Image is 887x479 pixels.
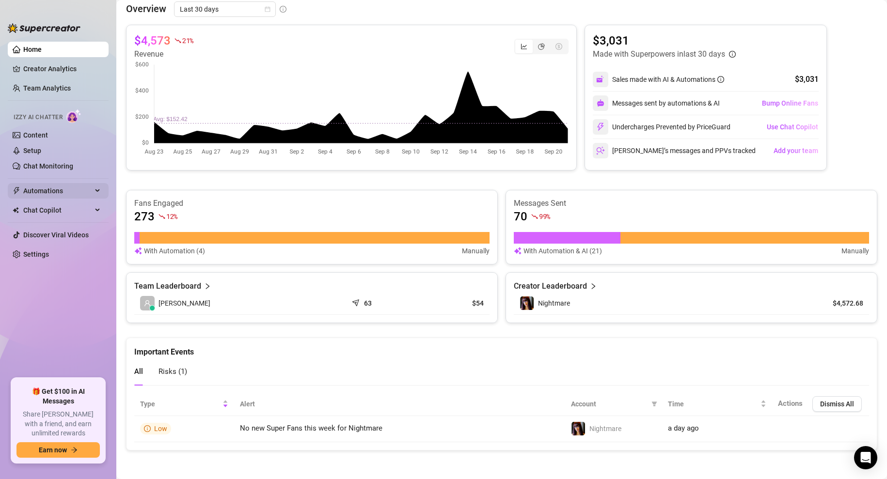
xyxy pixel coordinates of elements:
[39,446,67,454] span: Earn now
[134,198,490,209] article: Fans Engaged
[767,123,818,131] span: Use Chat Copilot
[174,37,181,44] span: fall
[154,425,167,433] span: Low
[126,1,166,16] article: Overview
[668,399,759,409] span: Time
[134,33,171,48] article: $4,573
[514,246,522,256] img: svg%3e
[571,399,648,409] span: Account
[593,143,756,158] div: [PERSON_NAME]’s messages and PPVs tracked
[23,202,92,218] span: Chat Copilot
[596,146,605,155] img: svg%3e
[812,396,862,412] button: Dismiss All
[144,425,151,432] span: info-circle
[538,43,545,50] span: pie-chart
[538,299,570,307] span: Nightmare
[717,76,724,83] span: info-circle
[819,298,863,308] article: $4,572.68
[668,424,699,433] span: a day ago
[514,39,569,54] div: segmented control
[23,231,89,239] a: Discover Viral Videos
[589,425,621,433] span: Nightmare
[593,33,736,48] article: $3,031
[166,212,177,221] span: 12 %
[8,23,80,33] img: logo-BBDzfeDw.svg
[596,75,605,84] img: svg%3e
[531,213,538,220] span: fall
[204,280,211,292] span: right
[854,446,877,469] div: Open Intercom Messenger
[134,367,143,376] span: All
[364,298,372,308] article: 63
[424,298,484,308] article: $54
[729,51,736,58] span: info-circle
[14,113,63,122] span: Izzy AI Chatter
[16,387,100,406] span: 🎁 Get $100 in AI Messages
[134,338,869,358] div: Important Events
[841,246,869,256] article: Manually
[13,207,19,214] img: Chat Copilot
[520,296,534,310] img: Nightmare
[134,209,155,224] article: 273
[514,198,869,209] article: Messages Sent
[265,6,270,12] span: calendar
[134,392,234,416] th: Type
[462,246,490,256] article: Manually
[240,424,382,433] span: No new Super Fans this week for Nightmare
[16,410,100,438] span: Share [PERSON_NAME] with a friend, and earn unlimited rewards
[662,392,772,416] th: Time
[234,392,565,416] th: Alert
[773,143,819,158] button: Add your team
[144,246,205,256] article: With Automation (4)
[23,147,41,155] a: Setup
[23,131,48,139] a: Content
[13,187,20,195] span: thunderbolt
[795,74,819,85] div: $3,031
[820,400,854,408] span: Dismiss All
[134,48,193,60] article: Revenue
[523,246,602,256] article: With Automation & AI (21)
[182,36,193,45] span: 21 %
[180,2,270,16] span: Last 30 days
[158,298,210,309] span: [PERSON_NAME]
[555,43,562,50] span: dollar-circle
[134,280,201,292] article: Team Leaderboard
[766,119,819,135] button: Use Chat Copilot
[144,300,151,307] span: user
[596,123,605,131] img: svg%3e
[16,442,100,458] button: Earn nowarrow-right
[140,399,221,409] span: Type
[158,213,165,220] span: fall
[23,84,71,92] a: Team Analytics
[597,99,604,107] img: svg%3e
[352,297,362,307] span: send
[280,6,286,13] span: info-circle
[593,119,730,135] div: Undercharges Prevented by PriceGuard
[23,162,73,170] a: Chat Monitoring
[593,95,720,111] div: Messages sent by automations & AI
[762,99,818,107] span: Bump Online Fans
[23,46,42,53] a: Home
[651,401,657,407] span: filter
[134,246,142,256] img: svg%3e
[571,422,585,435] img: Nightmare
[23,250,49,258] a: Settings
[612,74,724,85] div: Sales made with AI & Automations
[774,147,818,155] span: Add your team
[23,183,92,199] span: Automations
[593,48,725,60] article: Made with Superpowers in last 30 days
[761,95,819,111] button: Bump Online Fans
[514,280,587,292] article: Creator Leaderboard
[649,397,659,411] span: filter
[778,399,803,408] span: Actions
[66,109,81,123] img: AI Chatter
[514,209,527,224] article: 70
[71,447,78,453] span: arrow-right
[539,212,550,221] span: 99 %
[158,367,187,376] span: Risks ( 1 )
[590,280,597,292] span: right
[23,61,101,77] a: Creator Analytics
[521,43,527,50] span: line-chart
